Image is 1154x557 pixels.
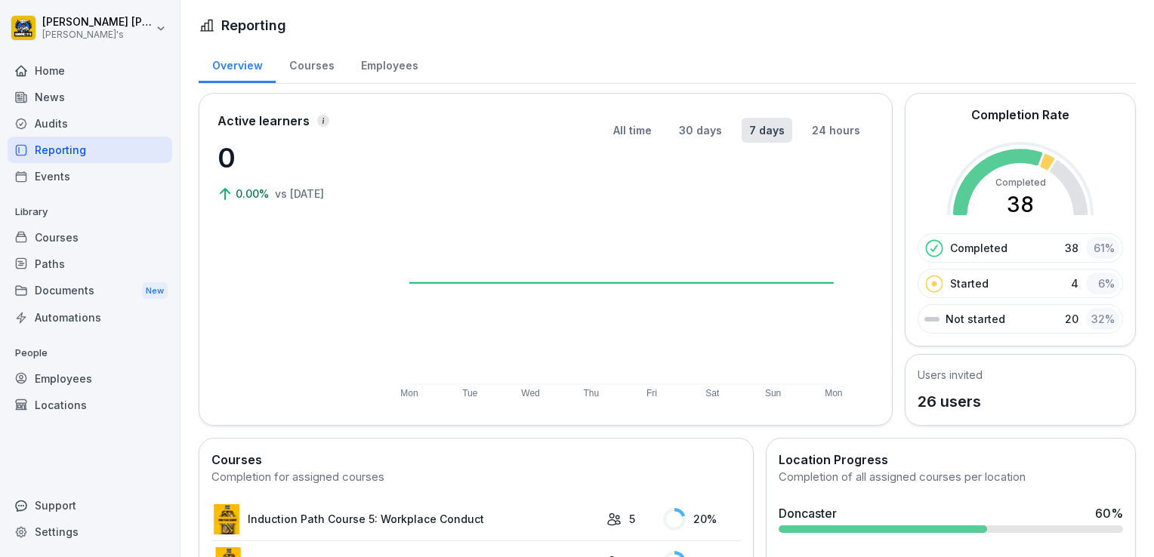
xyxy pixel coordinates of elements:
p: 38 [1065,240,1078,256]
p: vs [DATE] [275,186,324,202]
h2: Courses [211,451,741,469]
text: Sun [766,388,782,399]
p: Completed [950,240,1007,256]
p: [PERSON_NAME] [PERSON_NAME] [42,16,153,29]
text: Mon [825,388,843,399]
div: 60 % [1095,504,1123,522]
button: All time [606,118,659,143]
p: [PERSON_NAME]'s [42,29,153,40]
div: New [142,282,168,300]
text: Mon [400,388,418,399]
p: 0.00% [236,186,272,202]
a: Reporting [8,137,172,163]
a: Overview [199,45,276,83]
a: Employees [8,365,172,392]
text: Tue [462,388,478,399]
p: 26 users [918,390,983,413]
text: Thu [584,388,600,399]
img: ri4ot6gyqbtljycqcyknatnf.png [211,504,242,534]
p: 20 [1065,311,1078,327]
a: News [8,84,172,110]
button: 24 hours [804,118,868,143]
a: Induction Path Course 5: Workplace Conduct [211,504,599,534]
a: Automations [8,304,172,331]
p: 4 [1071,275,1078,291]
h5: Users invited [918,367,983,383]
a: Paths [8,251,172,277]
div: Documents [8,277,172,305]
p: 5 [629,511,635,527]
a: Locations [8,392,172,418]
a: Settings [8,519,172,545]
button: 30 days [671,118,730,143]
div: 32 % [1086,308,1119,330]
p: Started [950,275,989,291]
a: Doncaster60% [773,498,1129,539]
p: Library [8,200,172,224]
a: Audits [8,110,172,137]
a: DocumentsNew [8,277,172,305]
p: Active learners [218,112,310,130]
text: Fri [646,388,657,399]
p: Not started [946,311,1005,327]
h2: Completion Rate [971,106,1069,124]
a: Home [8,57,172,84]
div: 20 % [663,508,741,531]
a: Courses [276,45,347,83]
div: 6 % [1086,272,1119,294]
a: Employees [347,45,431,83]
button: 7 days [742,118,792,143]
div: Completion for assigned courses [211,469,741,486]
div: 61 % [1086,237,1119,259]
text: Wed [522,388,540,399]
text: Sat [706,388,720,399]
h1: Reporting [221,15,286,35]
a: Events [8,163,172,189]
div: Completion of all assigned courses per location [779,469,1123,486]
a: Courses [8,224,172,251]
div: Support [8,492,172,519]
div: Doncaster [779,504,837,522]
p: 0 [218,137,369,178]
p: People [8,341,172,365]
h2: Location Progress [779,451,1123,469]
